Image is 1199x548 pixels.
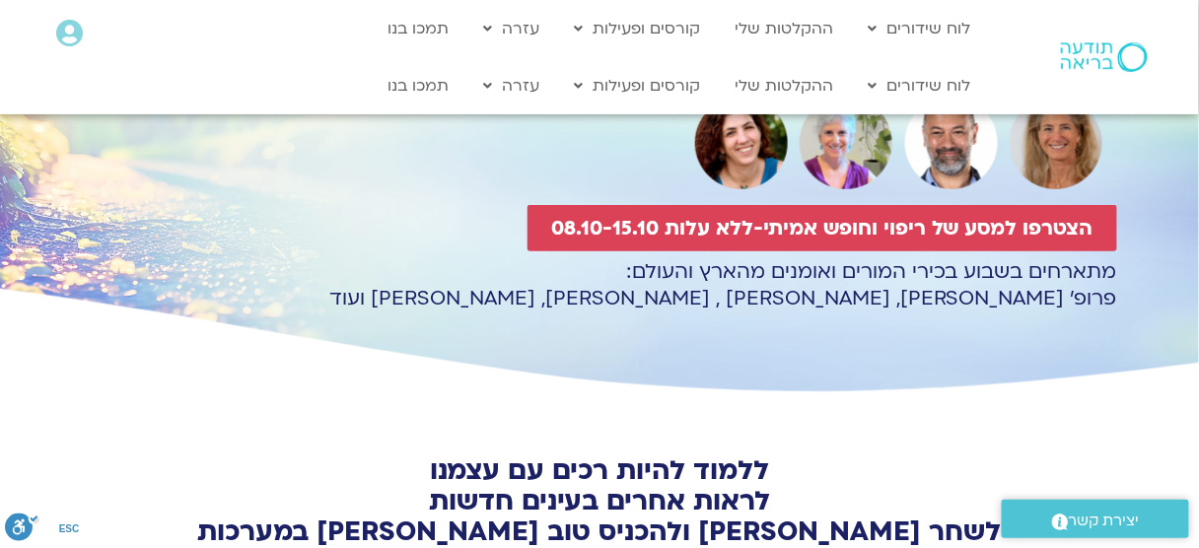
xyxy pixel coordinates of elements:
[82,258,1117,311] p: מתארחים בשבוע בכירי המורים ואומנים מהארץ והעולם: פרופ׳ [PERSON_NAME], [PERSON_NAME] , [PERSON_NAM...
[551,217,1093,240] span: הצטרפו למסע של ריפוי וחופש אמיתי-ללא עלות 08.10-15.10
[1002,500,1189,538] a: יצירת קשר
[379,10,459,47] a: תמכו בנו
[474,67,550,104] a: עזרה
[859,67,981,104] a: לוח שידורים
[474,10,550,47] a: עזרה
[565,10,711,47] a: קורסים ופעילות
[726,67,844,104] a: ההקלטות שלי
[1061,42,1148,72] img: תודעה בריאה
[565,67,711,104] a: קורסים ופעילות
[1069,508,1140,534] span: יצירת קשר
[726,10,844,47] a: ההקלטות שלי
[379,67,459,104] a: תמכו בנו
[859,10,981,47] a: לוח שידורים
[528,205,1117,251] a: הצטרפו למסע של ריפוי וחופש אמיתי-ללא עלות 08.10-15.10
